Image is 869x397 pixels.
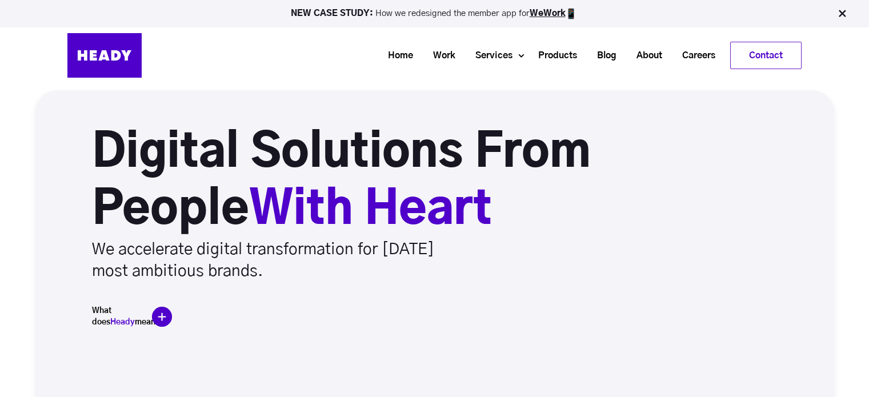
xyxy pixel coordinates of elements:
a: Home [374,45,419,66]
a: Contact [731,42,801,69]
img: plus-icon [152,307,172,327]
h5: What does mean? [92,305,149,328]
a: Products [524,45,583,66]
img: app emoji [566,8,577,19]
span: With Heart [249,187,492,233]
h1: Digital Solutions From People [92,125,698,239]
span: Heady [110,318,135,326]
a: Work [419,45,461,66]
img: Heady_Logo_Web-01 (1) [67,33,142,78]
div: Navigation Menu [153,42,802,69]
p: How we redesigned the member app for [5,8,864,19]
a: WeWork [530,9,566,18]
a: About [622,45,668,66]
strong: NEW CASE STUDY: [291,9,375,18]
img: Close Bar [836,8,848,19]
p: We accelerate digital transformation for [DATE] most ambitious brands. [92,239,467,282]
a: Services [461,45,518,66]
a: Careers [668,45,721,66]
a: Blog [583,45,622,66]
